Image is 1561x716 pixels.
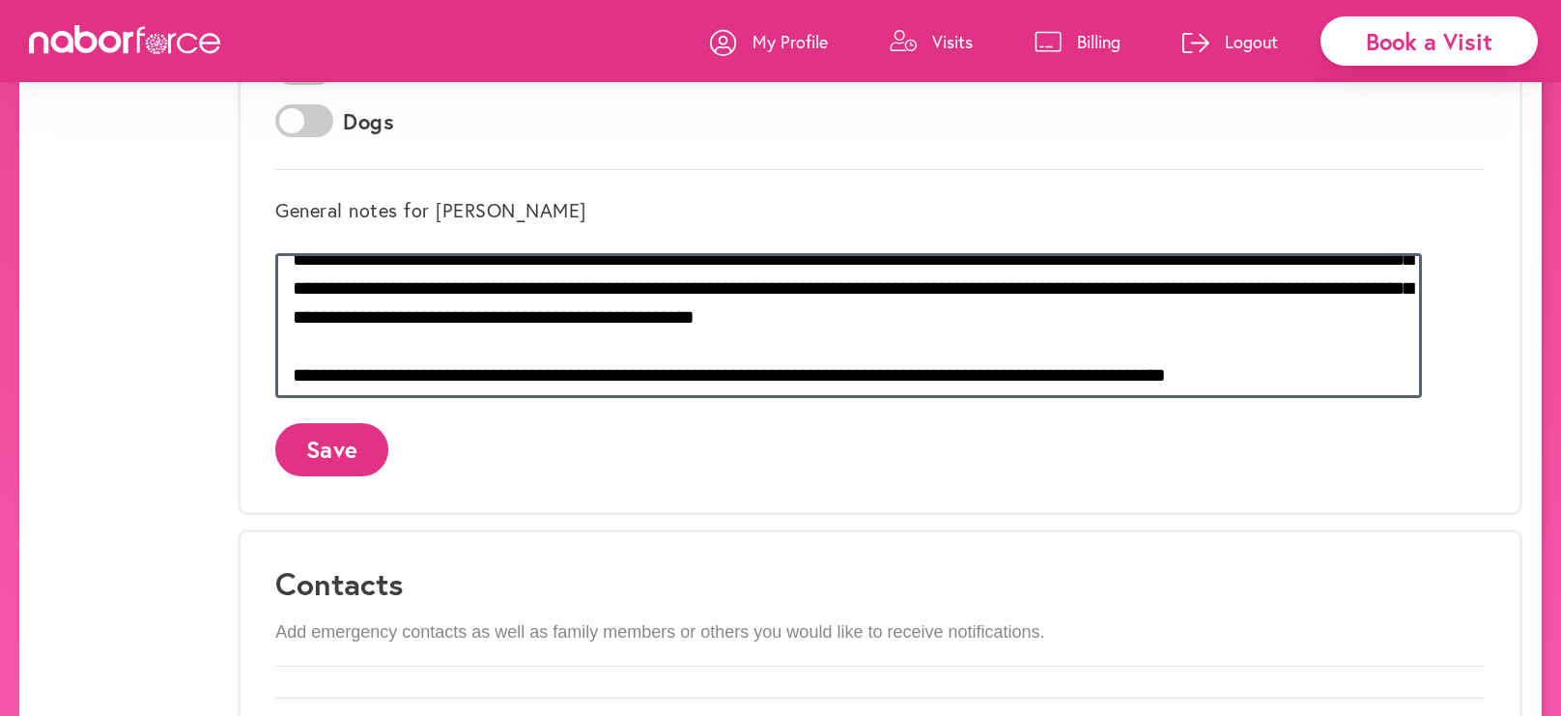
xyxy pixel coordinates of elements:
p: My Profile [752,30,828,53]
a: Visits [890,13,973,71]
div: Book a Visit [1320,16,1538,66]
button: Save [275,423,388,476]
a: Billing [1035,13,1121,71]
a: My Profile [710,13,828,71]
label: Dogs [343,109,394,134]
label: Cats [343,57,390,82]
h3: Contacts [275,565,1485,602]
a: Logout [1182,13,1278,71]
p: Billing [1077,30,1121,53]
p: Logout [1225,30,1278,53]
p: Add emergency contacts as well as family members or others you would like to receive notifications. [275,622,1485,644]
label: General notes for [PERSON_NAME] [275,199,586,222]
p: Visits [932,30,973,53]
